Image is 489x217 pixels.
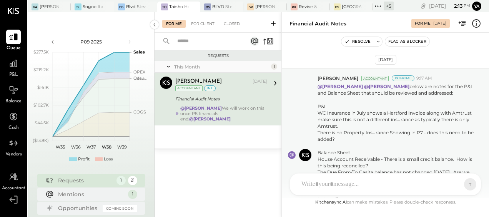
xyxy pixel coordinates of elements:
div: WC Insurance in July shows a Hartford Invoice along with Amtrust make sure this is not a differen... [318,110,475,143]
div: For Client [187,20,218,28]
div: Opportunities [58,204,99,212]
a: Vendors [0,136,27,158]
div: Requests [158,53,278,58]
div: [GEOGRAPHIC_DATA][PERSON_NAME] [342,4,361,10]
div: [PERSON_NAME] [175,78,222,85]
text: Occu... [133,75,146,81]
div: 1 [116,176,126,185]
strong: @[PERSON_NAME] [180,105,222,111]
div: Coming Soon [103,205,137,212]
div: Sogno Italian (304 Restaurant) [83,4,102,10]
span: 9:17 AM [416,75,432,82]
text: W38 [101,144,111,150]
div: [PERSON_NAME] Restaurant & Deli [255,4,275,10]
button: Flag as Blocker [385,37,429,46]
span: Vendors [5,151,22,158]
text: Sales [133,49,145,55]
strong: @[PERSON_NAME] [318,83,363,89]
div: Internal [392,75,414,81]
div: Loss [104,156,113,162]
div: Financial Audit Notes [289,20,346,27]
div: int [204,85,216,91]
span: Cash [8,125,18,132]
span: Queue [7,45,21,52]
strong: @[PERSON_NAME] [364,83,409,89]
div: Taisho Hospitality LLC [169,4,189,10]
div: [PERSON_NAME] Arso [40,4,59,10]
text: $219.2K [33,67,49,72]
button: Ya [472,2,481,11]
span: pm [464,3,470,8]
text: Labor [133,76,145,81]
a: Cash [0,109,27,132]
text: $102.7K [33,102,49,108]
text: COGS [133,109,146,115]
div: Balance Sheet [318,149,475,156]
div: [DATE] [375,55,396,65]
div: [DATE] [253,78,267,85]
span: [PERSON_NAME] [318,75,358,82]
text: $277.5K [33,49,49,55]
div: [DATE] [433,21,446,26]
div: TH [161,3,168,10]
text: $44.5K [35,120,49,125]
span: 2 : 13 [447,2,462,10]
strong: @[PERSON_NAME] [189,116,231,122]
div: 1 [271,63,277,70]
div: 21 [128,176,137,185]
div: [DATE] [429,2,470,10]
text: $161K [37,85,49,90]
div: + 5 [384,2,394,10]
text: ($13.8K) [33,138,49,143]
text: W37 [86,144,96,150]
div: GA [32,3,38,10]
div: SI [75,3,81,10]
div: This Month [174,63,269,70]
div: Profit [78,156,90,162]
div: Closed [220,20,244,28]
text: W35 [56,144,65,150]
button: Resolve [341,37,374,46]
div: BLVD Steak Calabasas [212,4,232,10]
div: Requests [58,177,113,184]
div: BS [118,3,125,10]
a: Accountant [0,170,27,192]
text: OPEX [133,69,146,75]
div: Revive & Co - [PERSON_NAME] [299,4,318,10]
span: P&L [9,72,18,78]
span: Accountant [2,185,25,192]
text: W36 [71,144,80,150]
a: Balance [0,83,27,105]
div: SR [247,3,254,10]
div: BS [204,3,211,10]
a: P&L [0,56,27,78]
div: R& [291,3,298,10]
div: For Me [415,21,431,26]
div: We will work on this once P8 financials end. [180,105,267,122]
span: Balance [5,98,22,105]
div: Accountant [175,85,203,91]
div: 1 [128,190,137,199]
a: Queue [0,30,27,52]
div: copy link [419,2,427,10]
div: For Me [162,20,186,28]
div: P09 2025 [58,38,124,45]
text: W39 [117,144,126,150]
div: CS [334,3,341,10]
div: P&L [318,103,475,110]
div: Accountant [361,76,389,81]
div: Financial Audit Notes [175,95,265,103]
div: Blvd Steak [126,4,146,10]
div: Mentions [58,190,124,198]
